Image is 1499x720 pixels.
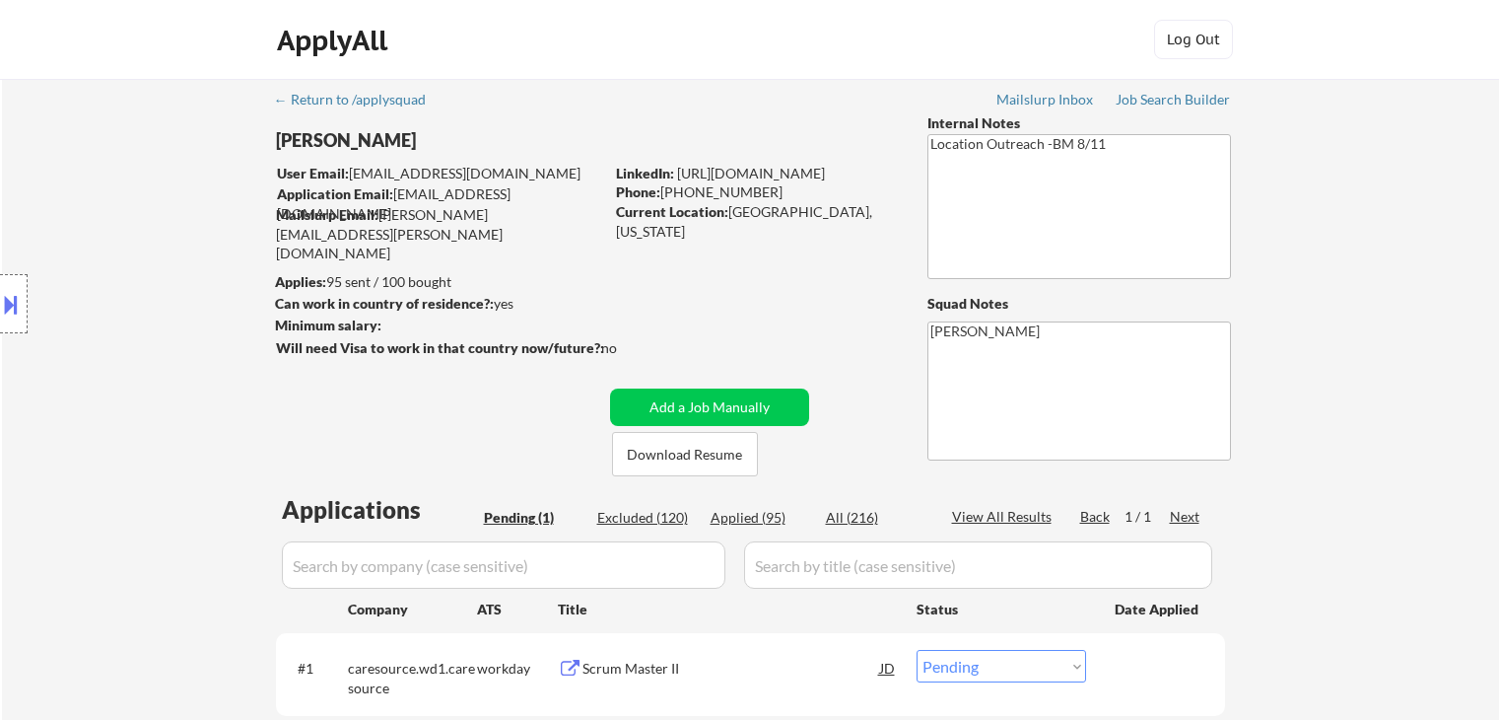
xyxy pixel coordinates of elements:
[477,600,558,619] div: ATS
[597,508,696,528] div: Excluded (120)
[744,541,1212,589] input: Search by title (case sensitive)
[927,113,1231,133] div: Internal Notes
[616,182,895,202] div: [PHONE_NUMBER]
[612,432,758,476] button: Download Resume
[616,202,895,241] div: [GEOGRAPHIC_DATA], [US_STATE]
[616,183,660,200] strong: Phone:
[996,93,1095,107] div: Mailslurp Inbox
[277,24,393,57] div: ApplyAll
[277,164,603,183] div: [EMAIL_ADDRESS][DOMAIN_NAME]
[1080,507,1112,527] div: Back
[348,600,477,619] div: Company
[275,294,597,314] div: yes
[711,508,809,528] div: Applied (95)
[348,659,477,697] div: caresource.wd1.caresource
[275,272,603,292] div: 95 sent / 100 bought
[1116,92,1231,111] a: Job Search Builder
[601,338,657,358] div: no
[952,507,1057,527] div: View All Results
[282,541,725,589] input: Search by company (case sensitive)
[276,339,604,356] strong: Will need Visa to work in that country now/future?:
[1170,507,1201,527] div: Next
[1124,507,1170,527] div: 1 / 1
[298,659,332,679] div: #1
[826,508,924,528] div: All (216)
[1116,93,1231,107] div: Job Search Builder
[616,165,674,181] strong: LinkedIn:
[878,650,898,685] div: JD
[276,205,603,263] div: [PERSON_NAME][EMAIL_ADDRESS][PERSON_NAME][DOMAIN_NAME]
[282,498,477,522] div: Applications
[1154,20,1233,59] button: Log Out
[274,92,444,111] a: ← Return to /applysquad
[610,389,809,426] button: Add a Job Manually
[276,128,681,153] div: [PERSON_NAME]
[484,508,582,528] div: Pending (1)
[917,591,1086,626] div: Status
[927,294,1231,314] div: Squad Notes
[277,184,603,223] div: [EMAIL_ADDRESS][DOMAIN_NAME]
[477,659,558,679] div: workday
[274,93,444,107] div: ← Return to /applysquad
[1115,600,1201,619] div: Date Applied
[677,165,825,181] a: [URL][DOMAIN_NAME]
[582,659,880,679] div: Scrum Master II
[996,92,1095,111] a: Mailslurp Inbox
[616,203,728,220] strong: Current Location:
[558,600,898,619] div: Title
[275,295,494,312] strong: Can work in country of residence?:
